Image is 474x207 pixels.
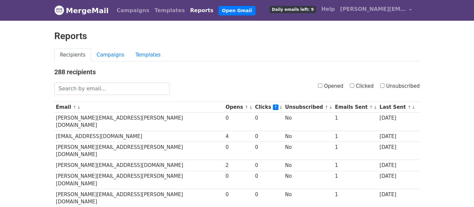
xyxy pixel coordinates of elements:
[224,160,253,171] td: 2
[253,102,283,113] th: Clicks
[283,160,333,171] td: No
[329,105,332,110] a: ↓
[54,4,109,17] a: MergeMail
[350,83,354,88] input: Clicked
[152,4,187,17] a: Templates
[77,105,81,110] a: ↓
[249,105,252,110] a: ↓
[283,113,333,131] td: No
[54,131,224,142] td: [EMAIL_ADDRESS][DOMAIN_NAME]
[253,113,283,131] td: 0
[114,4,152,17] a: Campaigns
[224,142,253,160] td: 0
[130,48,166,62] a: Templates
[378,171,420,189] td: [DATE]
[253,171,283,189] td: 0
[333,171,378,189] td: 1
[283,102,333,113] th: Unsubscribed
[54,171,224,189] td: [PERSON_NAME][EMAIL_ADDRESS][PERSON_NAME][DOMAIN_NAME]
[333,160,378,171] td: 1
[333,142,378,160] td: 1
[283,142,333,160] td: No
[54,5,64,15] img: MergeMail logo
[267,3,319,16] a: Daily emails left: 9
[224,171,253,189] td: 0
[380,83,384,88] input: Unsubscribed
[350,82,374,90] label: Clicked
[253,142,283,160] td: 0
[54,48,91,62] a: Recipients
[318,82,343,90] label: Opened
[319,3,337,16] a: Help
[54,68,420,76] h4: 288 recipients
[91,48,130,62] a: Campaigns
[54,160,224,171] td: [PERSON_NAME][EMAIL_ADDRESS][DOMAIN_NAME]
[380,82,420,90] label: Unsubscribed
[333,131,378,142] td: 1
[378,131,420,142] td: [DATE]
[270,6,316,13] span: Daily emails left: 9
[378,142,420,160] td: [DATE]
[253,160,283,171] td: 0
[273,104,278,110] a: ↑
[374,105,377,110] a: ↓
[54,113,224,131] td: [PERSON_NAME][EMAIL_ADDRESS][PERSON_NAME][DOMAIN_NAME]
[279,105,283,110] a: ↓
[378,113,420,131] td: [DATE]
[325,105,329,110] a: ↑
[408,105,411,110] a: ↑
[318,83,322,88] input: Opened
[412,105,415,110] a: ↓
[219,6,255,15] a: Open Gmail
[224,102,253,113] th: Opens
[73,105,76,110] a: ↑
[224,131,253,142] td: 4
[378,160,420,171] td: [DATE]
[333,102,378,113] th: Emails Sent
[54,102,224,113] th: Email
[340,5,406,13] span: [PERSON_NAME][EMAIL_ADDRESS][DOMAIN_NAME]
[283,131,333,142] td: No
[188,4,216,17] a: Reports
[337,3,414,18] a: [PERSON_NAME][EMAIL_ADDRESS][DOMAIN_NAME]
[54,31,420,42] h2: Reports
[369,105,373,110] a: ↑
[54,142,224,160] td: [PERSON_NAME][EMAIL_ADDRESS][PERSON_NAME][DOMAIN_NAME]
[283,171,333,189] td: No
[333,113,378,131] td: 1
[224,113,253,131] td: 0
[253,131,283,142] td: 0
[378,102,420,113] th: Last Sent
[245,105,249,110] a: ↑
[54,82,170,95] input: Search by email...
